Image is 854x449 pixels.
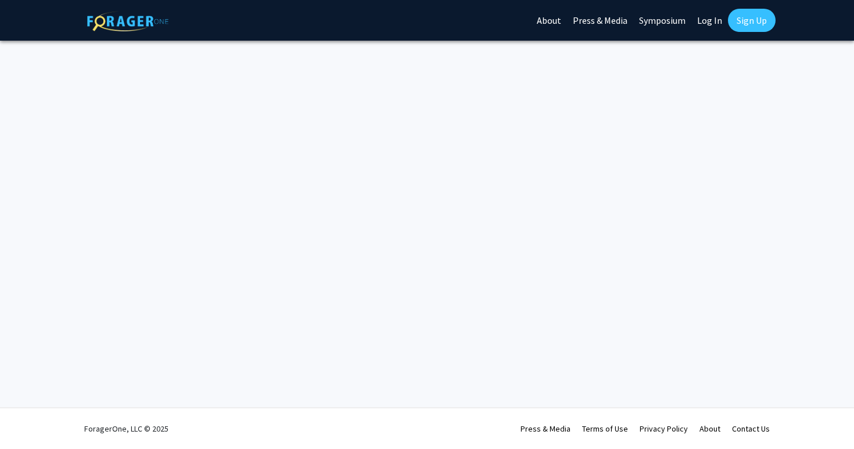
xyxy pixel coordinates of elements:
a: About [699,423,720,434]
a: Press & Media [521,423,570,434]
div: ForagerOne, LLC © 2025 [84,408,168,449]
a: Sign Up [728,9,776,32]
img: ForagerOne Logo [87,11,168,31]
a: Contact Us [732,423,770,434]
a: Terms of Use [582,423,628,434]
a: Privacy Policy [640,423,688,434]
